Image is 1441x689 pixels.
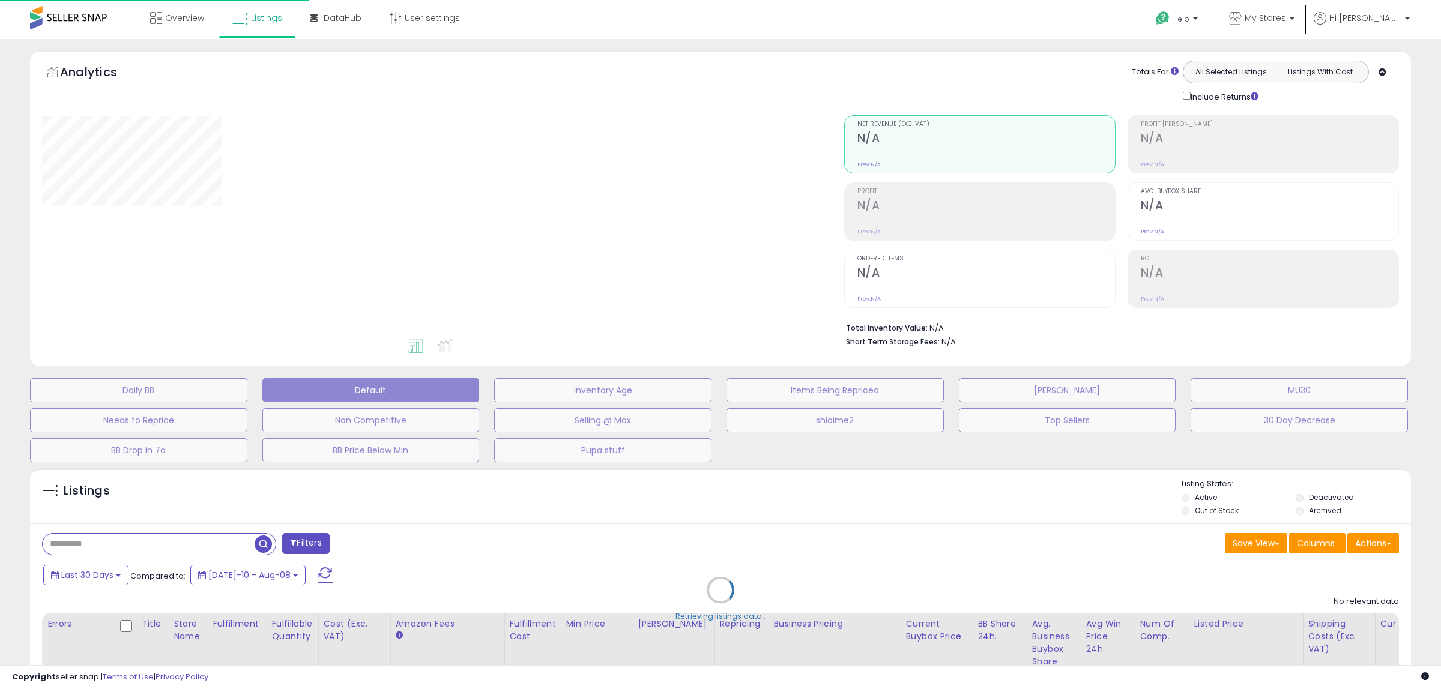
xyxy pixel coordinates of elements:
[1329,12,1401,24] span: Hi [PERSON_NAME]
[727,408,944,432] button: shloime2
[30,378,247,402] button: Daily BB
[857,228,881,235] small: Prev: N/A
[1141,228,1164,235] small: Prev: N/A
[12,672,208,683] div: seller snap | |
[1314,12,1410,39] a: Hi [PERSON_NAME]
[959,378,1176,402] button: [PERSON_NAME]
[857,161,881,168] small: Prev: N/A
[959,408,1176,432] button: Top Sellers
[1191,408,1408,432] button: 30 Day Decrease
[846,323,928,333] b: Total Inventory Value:
[1146,2,1210,39] a: Help
[165,12,204,24] span: Overview
[857,188,1115,195] span: Profit
[251,12,282,24] span: Listings
[1245,12,1286,24] span: My Stores
[1174,89,1273,103] div: Include Returns
[1141,266,1398,282] h2: N/A
[262,408,480,432] button: Non Competitive
[1141,131,1398,148] h2: N/A
[1191,378,1408,402] button: MU30
[60,64,140,83] h5: Analytics
[30,408,247,432] button: Needs to Reprice
[30,438,247,462] button: BB Drop in 7d
[1173,14,1189,24] span: Help
[846,320,1390,334] li: N/A
[1275,64,1365,80] button: Listings With Cost
[727,378,944,402] button: Items Being Repriced
[324,12,361,24] span: DataHub
[494,438,711,462] button: Pupa stuff
[494,378,711,402] button: Inventory Age
[1186,64,1276,80] button: All Selected Listings
[857,199,1115,215] h2: N/A
[494,408,711,432] button: Selling @ Max
[1141,199,1398,215] h2: N/A
[675,611,766,622] div: Retrieving listings data..
[1141,121,1398,128] span: Profit [PERSON_NAME]
[12,671,56,682] strong: Copyright
[1155,11,1170,26] i: Get Help
[857,266,1115,282] h2: N/A
[1141,161,1164,168] small: Prev: N/A
[262,438,480,462] button: BB Price Below Min
[262,378,480,402] button: Default
[857,256,1115,262] span: Ordered Items
[846,337,940,347] b: Short Term Storage Fees:
[1141,256,1398,262] span: ROI
[857,295,881,302] small: Prev: N/A
[1132,67,1179,78] div: Totals For
[857,121,1115,128] span: Net Revenue (Exc. VAT)
[1141,295,1164,302] small: Prev: N/A
[857,131,1115,148] h2: N/A
[1141,188,1398,195] span: Avg. Buybox Share
[941,336,956,348] span: N/A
